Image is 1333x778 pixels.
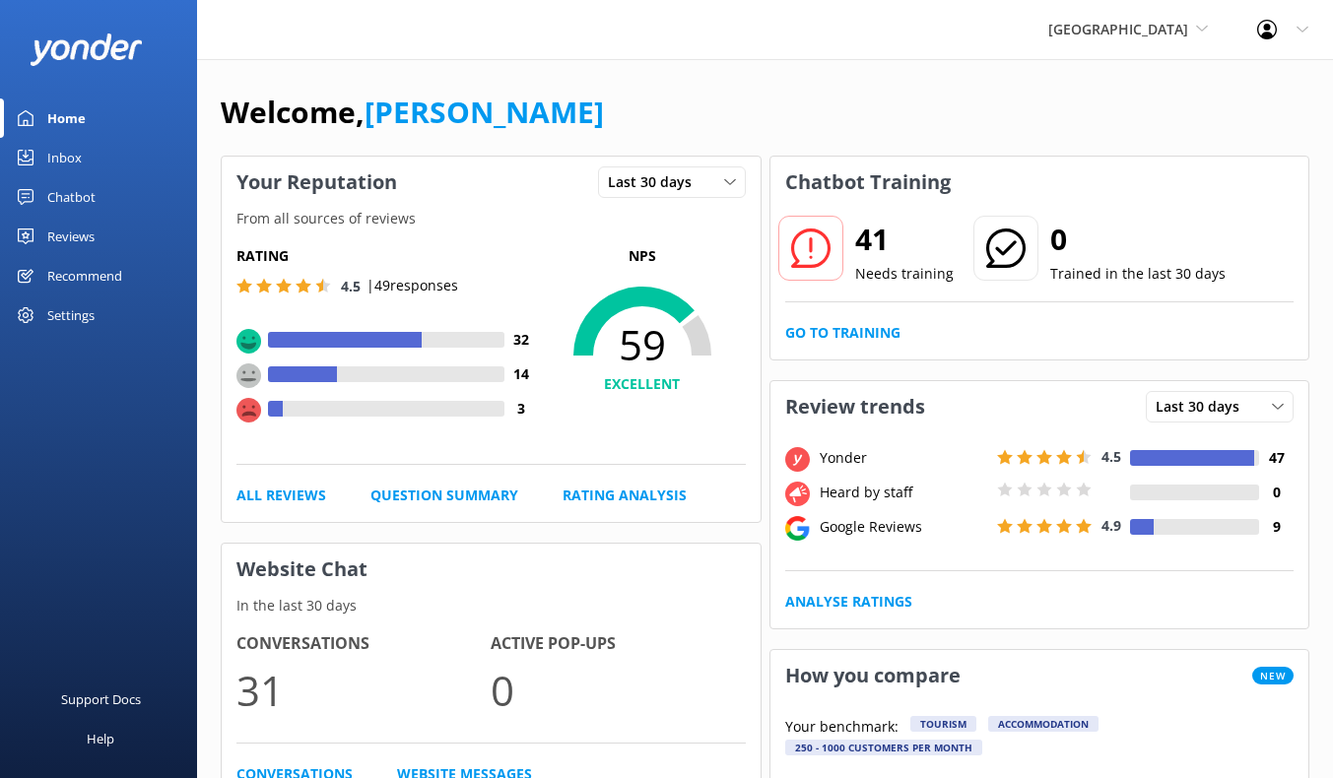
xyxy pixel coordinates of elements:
h1: Welcome, [221,89,604,136]
p: NPS [539,245,746,267]
span: New [1252,667,1294,684]
div: Home [47,98,86,138]
div: Settings [47,295,95,335]
p: Needs training [855,263,954,285]
span: 4.5 [1101,447,1121,466]
h4: 0 [1259,482,1294,503]
span: Last 30 days [1156,396,1251,418]
span: 59 [539,320,746,369]
a: All Reviews [236,485,326,506]
h4: 47 [1259,447,1294,469]
a: Question Summary [370,485,518,506]
div: Inbox [47,138,82,177]
span: 4.9 [1101,516,1121,535]
h4: 3 [504,398,539,420]
div: 250 - 1000 customers per month [785,740,982,755]
h4: 9 [1259,516,1294,538]
img: yonder-white-logo.png [30,33,143,66]
h4: Active Pop-ups [491,631,745,657]
a: [PERSON_NAME] [365,92,604,132]
h4: 14 [504,363,539,385]
h2: 41 [855,216,954,263]
h4: 32 [504,329,539,351]
h5: Rating [236,245,539,267]
p: 31 [236,657,491,723]
div: Recommend [47,256,122,295]
p: Your benchmark: [785,716,899,740]
div: Heard by staff [815,482,992,503]
p: In the last 30 days [222,595,761,616]
h3: How you compare [770,650,975,701]
div: Chatbot [47,177,96,217]
div: Yonder [815,447,992,469]
h3: Website Chat [222,544,761,595]
p: | 49 responses [367,275,458,296]
h4: Conversations [236,631,491,657]
span: [GEOGRAPHIC_DATA] [1048,20,1188,38]
span: Last 30 days [608,171,703,193]
div: Reviews [47,217,95,256]
h3: Your Reputation [222,157,412,208]
a: Rating Analysis [563,485,687,506]
div: Accommodation [988,716,1099,732]
a: Analyse Ratings [785,591,912,613]
div: Help [87,719,114,758]
h3: Chatbot Training [770,157,966,208]
span: 4.5 [341,277,361,295]
h4: EXCELLENT [539,373,746,395]
p: Trained in the last 30 days [1050,263,1226,285]
h3: Review trends [770,381,940,432]
a: Go to Training [785,322,900,344]
h2: 0 [1050,216,1226,263]
div: Support Docs [61,680,141,719]
div: Tourism [910,716,976,732]
p: From all sources of reviews [222,208,761,229]
p: 0 [491,657,745,723]
div: Google Reviews [815,516,992,538]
